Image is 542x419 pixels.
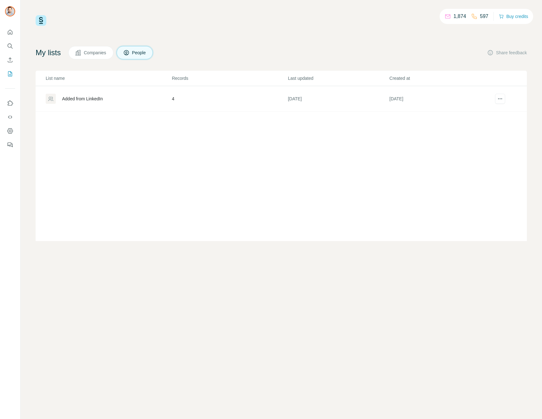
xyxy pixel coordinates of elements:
img: Avatar [5,6,15,16]
button: actions [495,94,505,104]
h4: My lists [36,48,61,58]
p: Records [172,75,287,81]
button: Use Surfe API [5,111,15,123]
button: Buy credits [499,12,528,21]
img: Surfe Logo [36,15,46,26]
p: 1,874 [453,13,466,20]
p: Last updated [288,75,389,81]
button: My lists [5,68,15,80]
td: [DATE] [288,86,389,112]
p: 597 [480,13,488,20]
button: Dashboard [5,125,15,137]
button: Enrich CSV [5,54,15,66]
span: Companies [84,50,107,56]
div: Added from LinkedIn [62,96,103,102]
button: Quick start [5,27,15,38]
p: List name [46,75,171,81]
td: [DATE] [389,86,491,112]
button: Share feedback [487,50,527,56]
td: 4 [171,86,287,112]
button: Search [5,40,15,52]
button: Use Surfe on LinkedIn [5,97,15,109]
p: Created at [389,75,490,81]
span: People [132,50,147,56]
button: Feedback [5,139,15,150]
